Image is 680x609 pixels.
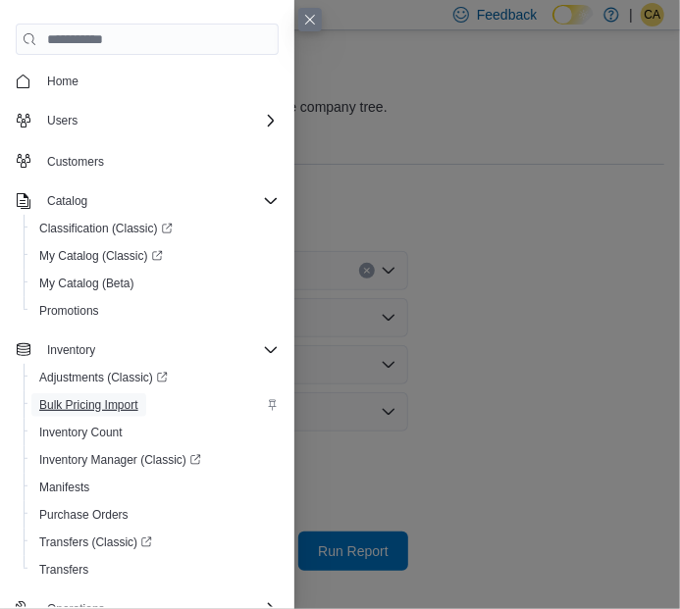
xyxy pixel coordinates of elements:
button: Promotions [24,297,287,325]
span: Transfers [39,562,88,578]
span: Inventory Count [31,421,279,444]
a: Classification (Classic) [24,215,287,242]
span: My Catalog (Classic) [39,248,163,264]
span: Customers [47,154,104,170]
a: Inventory Manager (Classic) [24,446,287,474]
span: Transfers (Classic) [39,534,152,550]
nav: Complex example [16,59,279,607]
a: Adjustments (Classic) [24,364,287,391]
button: Catalog [39,189,95,213]
span: Adjustments (Classic) [39,370,168,385]
span: Promotions [31,299,279,323]
a: Inventory Count [31,421,131,444]
span: Classification (Classic) [39,221,173,236]
span: Customers [39,148,279,173]
a: Classification (Classic) [31,217,181,240]
button: Inventory [8,336,287,364]
a: Promotions [31,299,107,323]
span: Manifests [31,476,279,499]
span: Home [39,69,279,93]
span: Catalog [39,189,279,213]
span: Adjustments (Classic) [31,366,279,389]
button: My Catalog (Beta) [24,270,287,297]
button: Users [8,107,287,134]
span: Classification (Classic) [31,217,279,240]
span: Inventory [47,342,95,358]
span: Purchase Orders [39,507,129,523]
button: Catalog [8,187,287,215]
span: Users [47,113,78,128]
span: Promotions [39,303,99,319]
span: Transfers (Classic) [31,531,279,554]
span: Catalog [47,193,87,209]
button: Bulk Pricing Import [24,391,287,419]
button: Users [39,109,85,132]
button: Customers [8,146,287,175]
span: Manifests [39,480,89,495]
a: Transfers (Classic) [31,531,160,554]
span: Inventory Count [39,425,123,440]
span: Inventory [39,338,279,362]
a: Customers [39,150,112,174]
button: Close this dialog [298,8,322,31]
a: My Catalog (Beta) [31,272,142,295]
button: Inventory Count [24,419,287,446]
span: Bulk Pricing Import [39,397,138,413]
button: Transfers [24,556,287,584]
span: My Catalog (Beta) [39,276,134,291]
a: Home [39,70,86,93]
span: Transfers [31,558,279,582]
a: Transfers [31,558,96,582]
button: Purchase Orders [24,501,287,529]
span: Inventory Manager (Classic) [39,452,201,468]
a: Inventory Manager (Classic) [31,448,209,472]
span: My Catalog (Classic) [31,244,279,268]
span: Users [39,109,279,132]
a: My Catalog (Classic) [24,242,287,270]
a: Purchase Orders [31,503,136,527]
a: Adjustments (Classic) [31,366,176,389]
a: Transfers (Classic) [24,529,287,556]
button: Manifests [24,474,287,501]
span: Inventory Manager (Classic) [31,448,279,472]
a: My Catalog (Classic) [31,244,171,268]
a: Manifests [31,476,97,499]
button: Inventory [39,338,103,362]
span: My Catalog (Beta) [31,272,279,295]
a: Bulk Pricing Import [31,393,146,417]
span: Purchase Orders [31,503,279,527]
span: Bulk Pricing Import [31,393,279,417]
button: Home [8,67,287,95]
span: Home [47,74,78,89]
